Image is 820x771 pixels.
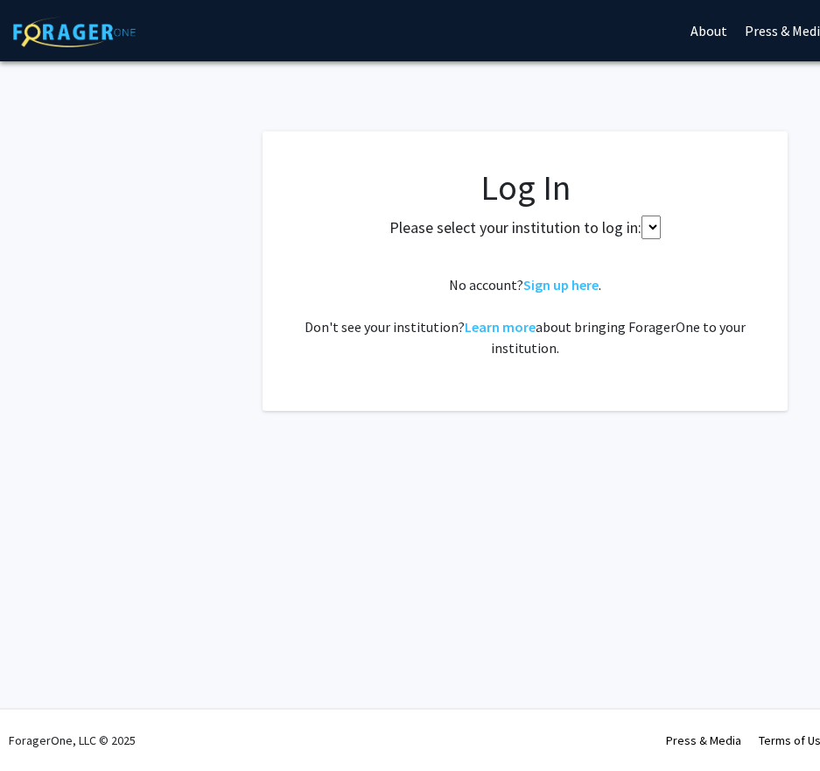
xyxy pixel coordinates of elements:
a: Sign up here [523,276,599,294]
h1: Log In [298,166,753,209]
div: ForagerOne, LLC © 2025 [9,710,136,771]
a: Learn more about bringing ForagerOne to your institution [465,318,536,336]
label: Please select your institution to log in: [389,216,641,239]
a: Press & Media [666,732,741,748]
div: No account? . Don't see your institution? about bringing ForagerOne to your institution. [298,274,753,358]
img: ForagerOne Logo [13,17,136,47]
